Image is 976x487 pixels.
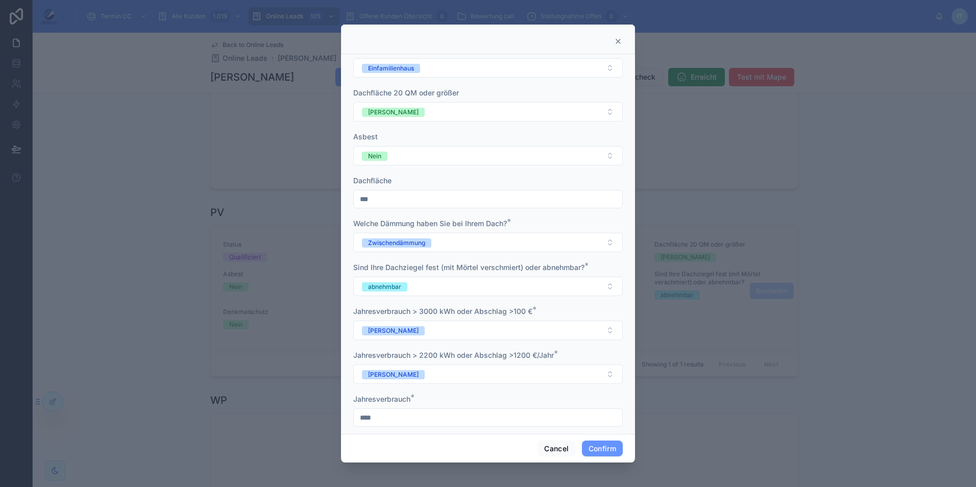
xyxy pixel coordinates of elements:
[353,233,623,252] button: Select Button
[353,395,410,403] span: Jahresverbrauch
[353,58,623,78] button: Select Button
[368,64,414,73] div: Einfamilienhaus
[368,326,419,335] div: [PERSON_NAME]
[353,102,623,121] button: Select Button
[353,132,378,141] span: Asbest
[353,176,392,185] span: Dachfläche
[353,88,459,97] span: Dachfläche 20 QM oder größer
[582,441,623,457] button: Confirm
[353,364,623,384] button: Select Button
[353,219,507,228] span: Welche Dämmung haben Sie bei Ihrem Dach?
[353,351,554,359] span: Jahresverbrauch > 2200 kWh oder Abschlag >1200 €/Jahr
[353,263,584,272] span: Sind Ihre Dachziegel fest (mit Mörtel verschmiert) oder abnehmbar?
[368,238,425,248] div: Zwischendämmung
[353,277,623,296] button: Select Button
[368,108,419,117] div: [PERSON_NAME]
[368,282,401,291] div: abnehmbar
[353,307,532,315] span: Jahresverbrauch > 3000 kWh oder Abschlag >100 €
[353,321,623,340] button: Select Button
[368,370,419,379] div: [PERSON_NAME]
[368,152,381,161] div: Nein
[538,441,575,457] button: Cancel
[353,146,623,165] button: Select Button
